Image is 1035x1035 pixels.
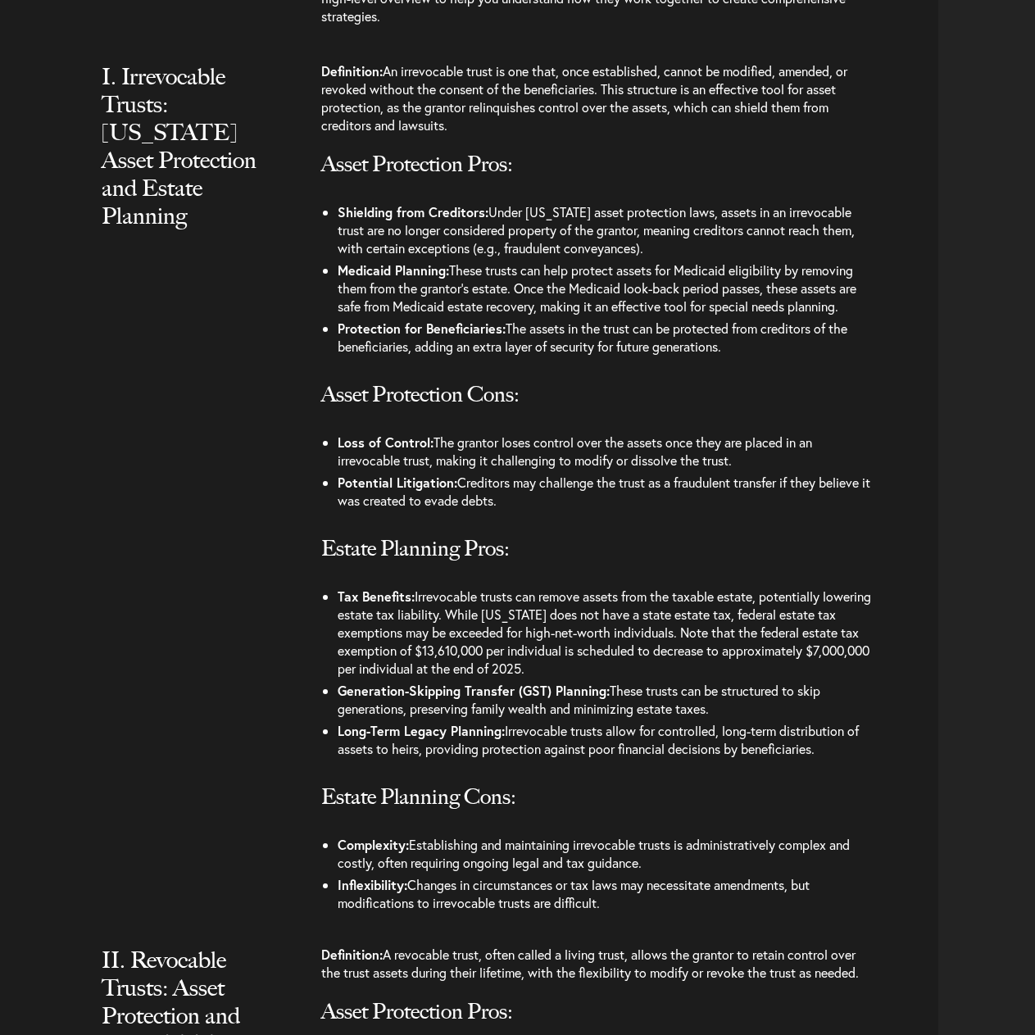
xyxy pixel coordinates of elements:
span: Estate Planning Cons: [321,783,516,810]
strong: Definition: [321,62,383,79]
li: The grantor loses control over the assets once they are placed in an irrevocable trust, making it... [338,431,877,471]
li: The assets in the trust can be protected from creditors of the beneficiaries, adding an extra lay... [338,317,877,357]
strong: Medicaid Planning: [338,261,449,279]
strong: Long-Term Legacy Planning: [338,722,505,739]
li: These trusts can be structured to skip generations, preserving family wealth and minimizing estat... [338,679,877,720]
p: A revocable trust, often called a living trust, allows the grantor to retain control over the tru... [321,946,877,998]
span: Asset Protection Pros: [321,998,513,1024]
strong: Complexity: [338,836,409,853]
li: Establishing and maintaining irrevocable trusts is administratively complex and costly, often req... [338,833,877,874]
li: These trusts can help protect assets for Medicaid eligibility by removing them from the grantor’s... [338,259,877,317]
strong: Inflexibility: [338,876,407,893]
span: Asset Protection Pros: [321,151,513,177]
strong: Generation-Skipping Transfer (GST) Planning: [338,682,610,699]
span: Asset Protection Cons: [321,381,520,407]
li: Creditors may challenge the trust as a fraudulent transfer if they believe it was created to evad... [338,471,877,511]
li: Irrevocable trusts can remove assets from the taxable estate, potentially lowering estate tax lia... [338,585,877,679]
li: Under [US_STATE] asset protection laws, assets in an irrevocable trust are no longer considered p... [338,201,877,259]
h2: I. Irrevocable Trusts: [US_STATE] Asset Protection and Estate Planning [102,62,288,262]
strong: Shielding from Creditors: [338,203,488,220]
strong: Tax Benefits: [338,588,415,605]
strong: Loss of Control: [338,434,434,451]
p: An irrevocable trust is one that, once established, cannot be modified, amended, or revoked witho... [321,62,877,151]
span: Estate Planning Pros: [321,535,510,561]
strong: Protection for Beneficiaries: [338,320,506,337]
strong: Potential Litigation: [338,474,457,491]
li: Irrevocable trusts allow for controlled, long-term distribution of assets to heirs, providing pro... [338,720,877,760]
strong: Definition: [321,946,383,963]
li: Changes in circumstances or tax laws may necessitate amendments, but modifications to irrevocable... [338,874,877,914]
